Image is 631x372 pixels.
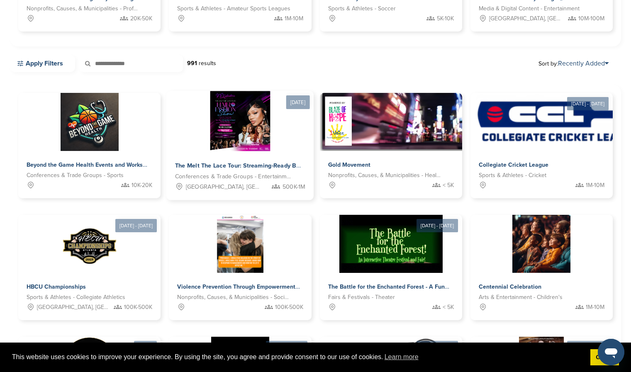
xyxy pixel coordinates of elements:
[124,303,152,312] span: 100K-500K
[186,182,260,192] span: [GEOGRAPHIC_DATA], [GEOGRAPHIC_DATA]
[166,78,314,200] a: [DATE] Sponsorpitch & The Melt The Lace Tour: Streaming-Ready Beauty & Fashion Competition w/ Glo...
[18,93,161,198] a: Sponsorpitch & Beyond the Game Health Events and Workshops Conferences & Trade Groups - Sports 10...
[37,303,108,312] span: [GEOGRAPHIC_DATA], [GEOGRAPHIC_DATA]
[177,4,290,13] span: Sports & Athletes - Amateur Sports Leagues
[27,171,124,180] span: Conferences & Trade Groups - Sports
[320,93,462,198] a: Sponsorpitch & Gold Movement Nonprofits, Causes, & Municipalities - Health and Wellness < 5K
[187,60,197,67] strong: 991
[217,215,263,273] img: Sponsorpitch &
[489,14,560,23] span: [GEOGRAPHIC_DATA], [GEOGRAPHIC_DATA]
[175,172,292,182] span: Conferences & Trade Groups - Entertainment
[12,351,584,363] span: This website uses cookies to improve your experience. By using the site, you agree and provide co...
[586,303,604,312] span: 1M-10M
[567,341,609,354] div: [DATE] - [DATE]
[61,93,119,151] img: Sponsorpitch &
[328,171,441,180] span: Nonprofits, Causes, & Municipalities - Health and Wellness
[479,283,541,290] span: Centennial Celebration
[590,349,619,366] a: dismiss cookie message
[27,283,86,290] span: HBCU Championships
[328,293,395,302] span: Fairs & Festivals - Theater
[578,14,604,23] span: 10M-100M
[134,341,157,354] div: [DATE]
[61,215,119,273] img: Sponsorpitch &
[383,351,420,363] a: learn more about cookies
[443,303,454,312] span: < 5K
[598,339,624,365] iframe: Button to launch messaging window
[275,303,303,312] span: 100K-500K
[115,219,157,232] div: [DATE] - [DATE]
[199,60,216,67] span: results
[27,161,156,168] span: Beyond the Game Health Events and Workshops
[538,60,609,67] span: Sort by:
[177,283,406,290] span: Violence Prevention Through Empowerment | ESD Advanced Learning Seminar Series
[285,14,303,23] span: 1M-10M
[27,293,125,302] span: Sports & Athletes - Collegiate Athletics
[328,4,396,13] span: Sports & Athletes - Soccer
[417,341,458,354] div: [DATE] - [DATE]
[339,215,443,273] img: Sponsorpitch &
[132,181,152,190] span: 10K-20K
[512,215,570,273] img: Sponsorpitch &
[479,161,548,168] span: Collegiate Cricket League
[417,219,458,232] div: [DATE] - [DATE]
[567,97,609,110] div: [DATE] - [DATE]
[437,14,454,23] span: 5K-10K
[320,202,462,320] a: [DATE] - [DATE] Sponsorpitch & The Battle for the Enchanted Forest - A Fundraiser for [MEDICAL_DA...
[470,215,613,320] a: Sponsorpitch & Centennial Celebration Arts & Entertainment - Children's 1M-10M
[169,215,311,320] a: Sponsorpitch & Violence Prevention Through Empowerment | ESD Advanced Learning Seminar Series Non...
[320,93,567,151] img: Sponsorpitch &
[328,283,548,290] span: The Battle for the Enchanted Forest - A Fundraiser for [MEDICAL_DATA] Research
[175,162,450,170] span: The Melt The Lace Tour: Streaming-Ready Beauty & Fashion Competition w/ Glorilla + Arrogant Tae
[328,161,370,168] span: Gold Movement
[10,55,75,72] a: Apply Filters
[286,95,309,109] div: [DATE]
[479,293,563,302] span: Arts & Entertainment - Children's
[18,202,161,320] a: [DATE] - [DATE] Sponsorpitch & HBCU Championships Sports & Athletes - Collegiate Athletics [GEOGR...
[266,341,307,354] div: [DATE] - [DATE]
[27,4,140,13] span: Nonprofits, Causes, & Municipalities - Professional Development
[479,171,546,180] span: Sports & Athletes - Cricket
[443,181,454,190] span: < 5K
[479,4,580,13] span: Media & Digital Content - Entertainment
[470,80,613,198] a: [DATE] - [DATE] Sponsorpitch & Collegiate Cricket League Sports & Athletes - Cricket 1M-10M
[177,293,290,302] span: Nonprofits, Causes, & Municipalities - Social Justice
[586,181,604,190] span: 1M-10M
[210,91,270,151] img: Sponsorpitch &
[130,14,152,23] span: 20K-50K
[558,59,609,68] a: Recently Added
[283,182,305,192] span: 500K-1M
